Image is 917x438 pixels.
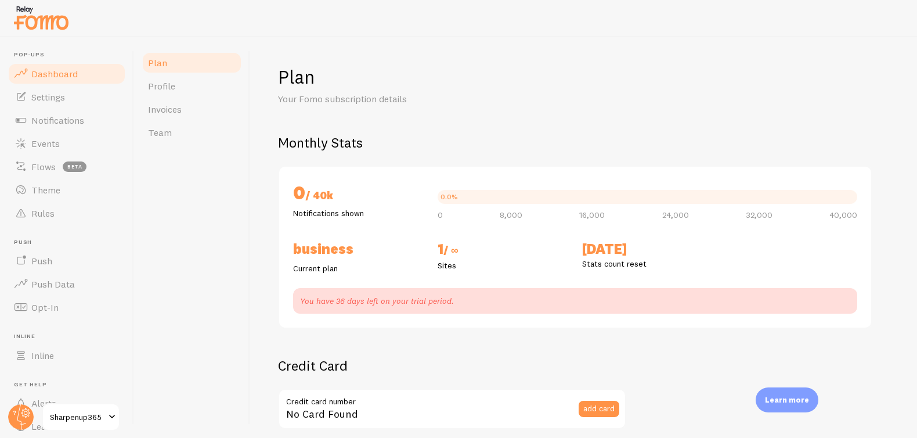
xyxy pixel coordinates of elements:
[50,410,105,424] span: Sharpenup365
[441,193,458,200] div: 0.0%
[31,184,60,196] span: Theme
[7,155,127,178] a: Flows beta
[7,178,127,202] a: Theme
[7,392,127,415] a: Alerts
[582,240,713,258] h2: [DATE]
[7,85,127,109] a: Settings
[7,109,127,132] a: Notifications
[7,249,127,272] a: Push
[293,263,424,274] p: Current plan
[31,397,56,409] span: Alerts
[7,296,127,319] a: Opt-In
[278,357,626,375] h2: Credit Card
[7,202,127,225] a: Rules
[438,240,568,260] h2: 1
[7,344,127,367] a: Inline
[293,240,424,258] h2: Business
[293,207,424,219] p: Notifications shown
[583,404,615,412] span: add card
[7,272,127,296] a: Push Data
[14,333,127,340] span: Inline
[31,301,59,313] span: Opt-In
[756,387,818,412] div: Learn more
[31,68,78,80] span: Dashboard
[148,80,175,92] span: Profile
[148,57,167,69] span: Plan
[14,239,127,246] span: Push
[31,207,55,219] span: Rules
[278,65,889,89] h1: Plan
[31,350,54,361] span: Inline
[14,51,127,59] span: Pop-ups
[662,211,689,219] span: 24,000
[765,394,809,405] p: Learn more
[31,161,56,173] span: Flows
[31,138,60,149] span: Events
[582,258,713,270] p: Stats count reset
[63,161,86,172] span: beta
[278,134,889,152] h2: Monthly Stats
[278,92,557,106] p: Your Fomo subscription details
[31,278,75,290] span: Push Data
[31,114,84,126] span: Notifications
[305,189,333,202] span: / 40k
[148,103,182,115] span: Invoices
[293,181,424,207] h2: 0
[14,381,127,389] span: Get Help
[141,74,243,98] a: Profile
[31,255,52,267] span: Push
[141,51,243,74] a: Plan
[579,401,619,417] button: add card
[500,211,522,219] span: 8,000
[7,132,127,155] a: Events
[141,98,243,121] a: Invoices
[12,3,70,33] img: fomo-relay-logo-orange.svg
[148,127,172,138] span: Team
[31,91,65,103] span: Settings
[443,243,458,257] span: / ∞
[7,62,127,85] a: Dashboard
[42,403,120,431] a: Sharpenup365
[579,211,605,219] span: 16,000
[438,211,443,219] span: 0
[300,295,850,307] p: You have 36 days left on your trial period.
[278,389,626,408] label: Credit card number
[829,211,857,219] span: 40,000
[141,121,243,144] a: Team
[438,260,568,271] p: Sites
[746,211,772,219] span: 32,000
